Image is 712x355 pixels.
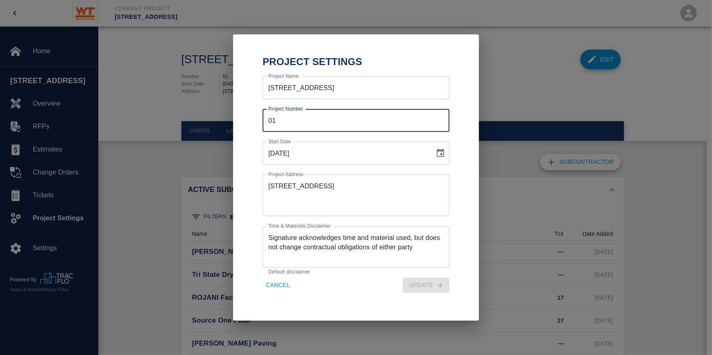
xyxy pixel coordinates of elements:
[263,142,429,165] input: mm/dd/yyyy
[671,316,712,355] iframe: Chat Widget
[432,145,449,161] button: Choose date, selected date is Nov 20, 2023
[268,138,291,145] label: Start Date
[268,171,304,178] label: Project Address
[268,72,299,79] label: Project Name
[263,278,293,293] button: Cancel
[253,54,459,70] h2: Project Settings
[268,181,444,210] textarea: [STREET_ADDRESS]
[268,268,311,276] p: Default disclaimer
[268,105,303,112] label: Project Number
[268,222,331,229] label: Time & Materials Disclaimer
[268,233,444,261] textarea: Signature acknowledges time and material used, but does not change contractual obligations of eit...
